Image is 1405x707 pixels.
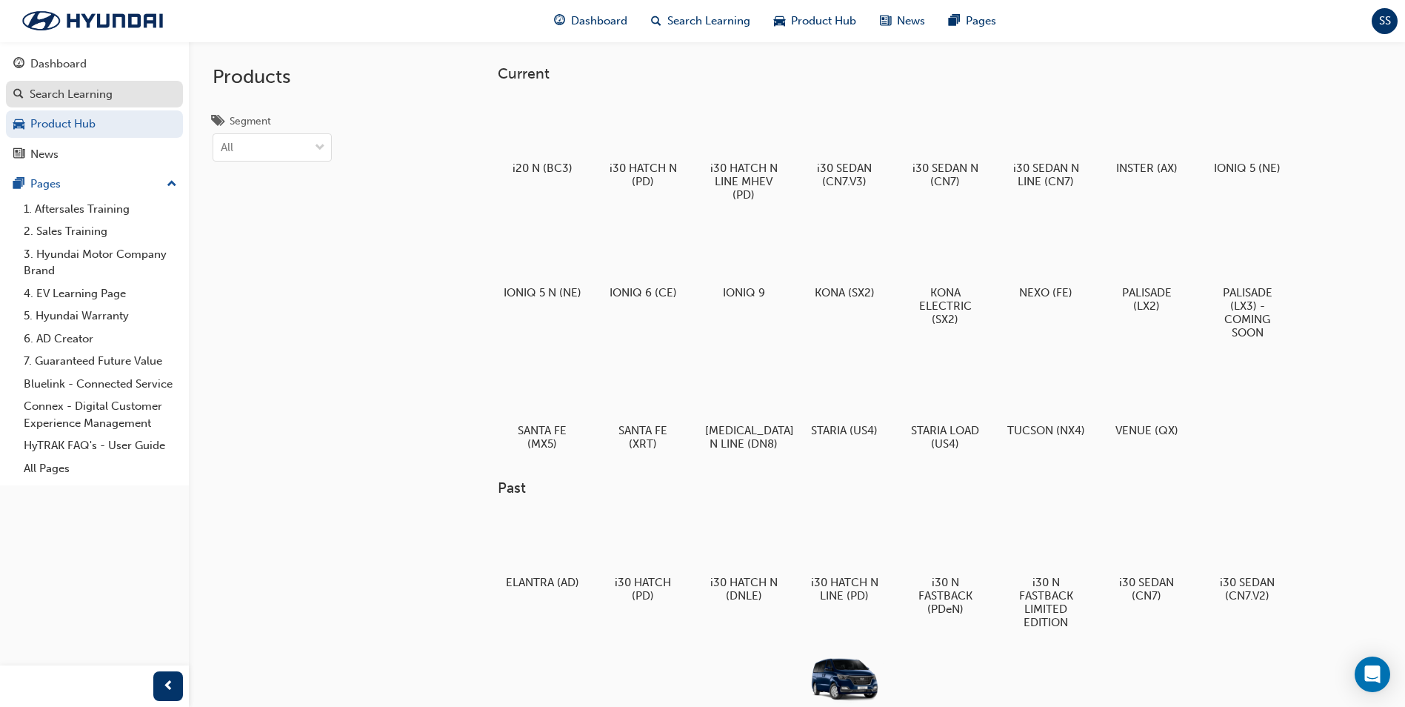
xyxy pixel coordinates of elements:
[18,373,183,396] a: Bluelink - Connected Service
[18,434,183,457] a: HyTRAK FAQ's - User Guide
[907,424,984,451] h5: STARIA LOAD (US4)
[6,50,183,78] a: Dashboard
[498,509,587,595] a: ELANTRA (AD)
[18,220,183,243] a: 2. Sales Training
[498,94,587,180] a: i20 N (BC3)
[504,286,581,299] h5: IONIQ 5 N (NE)
[7,5,178,36] img: Trak
[18,350,183,373] a: 7. Guaranteed Future Value
[868,6,937,36] a: news-iconNews
[907,162,984,188] h5: i30 SEDAN N (CN7)
[1001,509,1090,635] a: i30 N FASTBACK LIMITED EDITION
[949,12,960,30] span: pages-icon
[937,6,1008,36] a: pages-iconPages
[1102,94,1191,180] a: INSTER (AX)
[966,13,996,30] span: Pages
[598,509,687,608] a: i30 HATCH (PD)
[6,170,183,198] button: Pages
[806,424,884,437] h5: STARIA (US4)
[1355,657,1390,692] div: Open Intercom Messenger
[13,58,24,71] span: guage-icon
[762,6,868,36] a: car-iconProduct Hub
[705,286,783,299] h5: IONIQ 9
[498,219,587,305] a: IONIQ 5 N (NE)
[30,176,61,193] div: Pages
[167,175,177,194] span: up-icon
[800,509,889,608] a: i30 HATCH N LINE (PD)
[806,162,884,188] h5: i30 SEDAN (CN7.V3)
[6,110,183,138] a: Product Hub
[221,139,233,156] div: All
[604,576,682,603] h5: i30 HATCH (PD)
[13,178,24,191] span: pages-icon
[897,13,925,30] span: News
[315,139,325,158] span: down-icon
[774,12,785,30] span: car-icon
[6,81,183,108] a: Search Learning
[901,509,989,622] a: i30 N FASTBACK (PDeN)
[1108,424,1186,437] h5: VENUE (QX)
[498,356,587,456] a: SANTA FE (MX5)
[230,114,271,129] div: Segment
[800,356,889,442] a: STARIA (US4)
[1007,576,1085,629] h5: i30 N FASTBACK LIMITED EDITION
[901,356,989,456] a: STARIA LOAD (US4)
[699,94,788,207] a: i30 HATCH N LINE MHEV (PD)
[18,243,183,282] a: 3. Hyundai Motor Company Brand
[6,47,183,170] button: DashboardSearch LearningProduct HubNews
[30,56,87,73] div: Dashboard
[1001,94,1090,193] a: i30 SEDAN N LINE (CN7)
[1209,162,1286,175] h5: IONIQ 5 (NE)
[880,12,891,30] span: news-icon
[598,94,687,193] a: i30 HATCH N (PD)
[705,162,783,202] h5: i30 HATCH N LINE MHEV (PD)
[1001,356,1090,442] a: TUCSON (NX4)
[13,118,24,131] span: car-icon
[6,141,183,168] a: News
[1007,162,1085,188] h5: i30 SEDAN N LINE (CN7)
[13,148,24,162] span: news-icon
[1102,509,1191,608] a: i30 SEDAN (CN7)
[498,479,1339,497] h3: Past
[901,94,989,193] a: i30 SEDAN N (CN7)
[1102,356,1191,442] a: VENUE (QX)
[705,424,783,451] h5: [MEDICAL_DATA] N LINE (DN8)
[699,356,788,456] a: [MEDICAL_DATA] N LINE (DN8)
[498,65,1339,82] h3: Current
[504,576,581,589] h5: ELANTRA (AD)
[604,424,682,451] h5: SANTA FE (XRT)
[163,677,174,696] span: prev-icon
[1102,219,1191,318] a: PALISADE (LX2)
[1203,509,1292,608] a: i30 SEDAN (CN7.V2)
[1007,286,1085,299] h5: NEXO (FE)
[18,457,183,480] a: All Pages
[604,162,682,188] h5: i30 HATCH N (PD)
[604,286,682,299] h5: IONIQ 6 (CE)
[1108,162,1186,175] h5: INSTER (AX)
[907,286,984,326] h5: KONA ELECTRIC (SX2)
[1108,576,1186,603] h5: i30 SEDAN (CN7)
[554,12,565,30] span: guage-icon
[800,94,889,193] a: i30 SEDAN (CN7.V3)
[30,146,59,163] div: News
[18,198,183,221] a: 1. Aftersales Training
[1108,286,1186,313] h5: PALISADE (LX2)
[542,6,639,36] a: guage-iconDashboard
[667,13,750,30] span: Search Learning
[806,576,884,603] h5: i30 HATCH N LINE (PD)
[806,286,884,299] h5: KONA (SX2)
[13,88,24,102] span: search-icon
[213,65,332,89] h2: Products
[598,219,687,305] a: IONIQ 6 (CE)
[1379,13,1391,30] span: SS
[800,219,889,305] a: KONA (SX2)
[791,13,856,30] span: Product Hub
[213,116,224,129] span: tags-icon
[1203,94,1292,180] a: IONIQ 5 (NE)
[18,305,183,328] a: 5. Hyundai Warranty
[651,12,661,30] span: search-icon
[1007,424,1085,437] h5: TUCSON (NX4)
[18,282,183,305] a: 4. EV Learning Page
